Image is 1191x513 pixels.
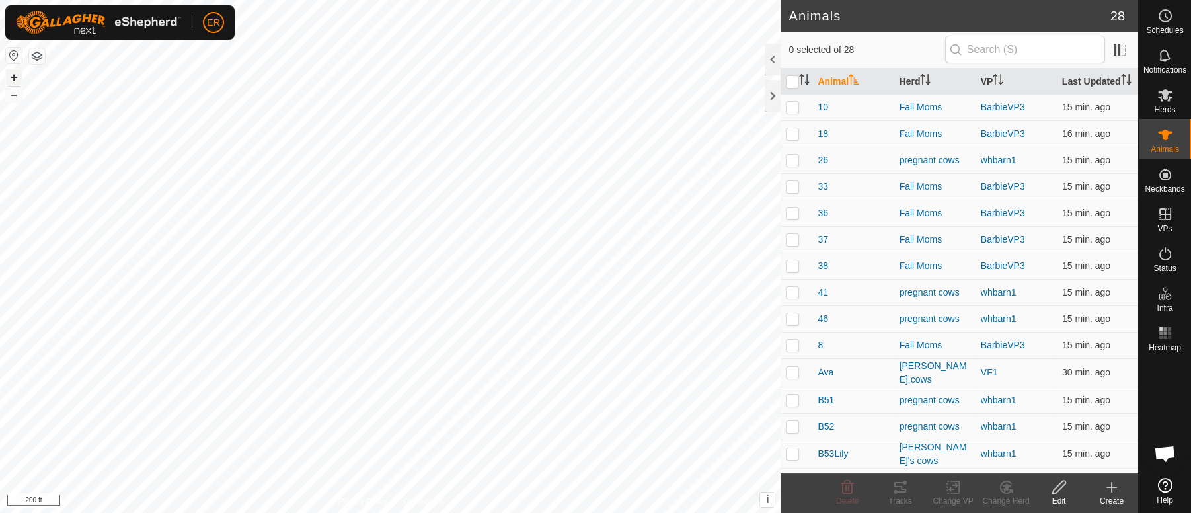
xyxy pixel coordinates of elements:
div: Change VP [927,495,980,507]
div: [PERSON_NAME] cows [900,359,970,387]
span: Notifications [1143,66,1186,74]
button: i [760,493,775,507]
span: 0 selected of 28 [788,43,944,57]
span: 18 [818,127,828,141]
span: Schedules [1146,26,1183,34]
span: Sep 9, 2025, 7:35 PM [1062,234,1110,245]
span: B53Lily [818,447,848,461]
div: Fall Moms [900,338,970,352]
span: VPs [1157,225,1172,233]
a: whbarn1 [981,313,1017,324]
a: BarbieVP3 [981,128,1025,139]
span: 8 [818,338,823,352]
span: Sep 9, 2025, 7:35 PM [1062,181,1110,192]
div: [PERSON_NAME]'s cows [900,440,970,468]
th: VP [976,69,1057,95]
span: Sep 9, 2025, 7:35 PM [1062,128,1110,139]
p-sorticon: Activate to sort [920,76,931,87]
span: Sep 9, 2025, 7:35 PM [1062,421,1110,432]
div: Open chat [1145,434,1185,473]
th: Animal [812,69,894,95]
div: pregnant cows [900,312,970,326]
span: 10 [818,100,828,114]
span: Ava [818,366,833,379]
a: BarbieVP3 [981,340,1025,350]
th: Herd [894,69,976,95]
a: Contact Us [403,496,442,508]
h2: Animals [788,8,1110,24]
span: 37 [818,233,828,247]
a: BarbieVP3 [981,234,1025,245]
span: Sep 9, 2025, 7:35 PM [1062,287,1110,297]
p-sorticon: Activate to sort [993,76,1003,87]
button: – [6,87,22,102]
div: Tracks [874,495,927,507]
span: Sep 9, 2025, 7:35 PM [1062,340,1110,350]
img: Gallagher Logo [16,11,181,34]
div: pregnant cows [900,286,970,299]
span: Delete [836,496,859,506]
span: 38 [818,259,828,273]
a: BarbieVP3 [981,260,1025,271]
a: BarbieVP3 [981,181,1025,192]
span: 41 [818,286,828,299]
button: Map Layers [29,48,45,64]
a: Privacy Policy [338,496,388,508]
div: Fall Moms [900,180,970,194]
span: Sep 9, 2025, 7:35 PM [1062,395,1110,405]
button: + [6,69,22,85]
a: whbarn1 [981,421,1017,432]
div: Fall Moms [900,100,970,114]
div: Fall Moms [900,127,970,141]
span: Sep 9, 2025, 7:35 PM [1062,448,1110,459]
p-sorticon: Activate to sort [849,76,859,87]
a: whbarn1 [981,395,1017,405]
a: BarbieVP3 [981,208,1025,218]
span: 26 [818,153,828,167]
div: Edit [1032,495,1085,507]
div: Fall Moms [900,233,970,247]
th: Last Updated [1057,69,1138,95]
a: whbarn1 [981,287,1017,297]
div: Change Herd [980,495,1032,507]
span: Animals [1151,145,1179,153]
a: BarbieVP3 [981,102,1025,112]
button: Reset Map [6,48,22,63]
span: Help [1157,496,1173,504]
span: Neckbands [1145,185,1184,193]
span: Sep 9, 2025, 7:35 PM [1062,260,1110,271]
span: ER [207,16,219,30]
span: 28 [1110,6,1125,26]
p-sorticon: Activate to sort [799,76,810,87]
div: pregnant cows [900,393,970,407]
span: 46 [818,312,828,326]
div: pregnant cows [900,420,970,434]
div: pregnant cows [900,153,970,167]
a: whbarn1 [981,448,1017,459]
span: Sep 9, 2025, 7:35 PM [1062,208,1110,218]
div: Create [1085,495,1138,507]
a: Help [1139,473,1191,510]
span: Sep 9, 2025, 7:35 PM [1062,313,1110,324]
span: i [766,494,769,505]
span: Infra [1157,304,1172,312]
span: B51 [818,393,834,407]
a: whbarn1 [981,155,1017,165]
span: Herds [1154,106,1175,114]
span: Sep 9, 2025, 7:35 PM [1062,155,1110,165]
a: VF1 [981,367,998,377]
p-sorticon: Activate to sort [1121,76,1132,87]
span: 36 [818,206,828,220]
div: Fall Moms [900,206,970,220]
div: Fall Moms [900,259,970,273]
span: 33 [818,180,828,194]
span: Heatmap [1149,344,1181,352]
span: B52 [818,420,834,434]
span: Status [1153,264,1176,272]
span: Sep 9, 2025, 7:35 PM [1062,102,1110,112]
input: Search (S) [945,36,1105,63]
span: Sep 9, 2025, 7:20 PM [1062,367,1110,377]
